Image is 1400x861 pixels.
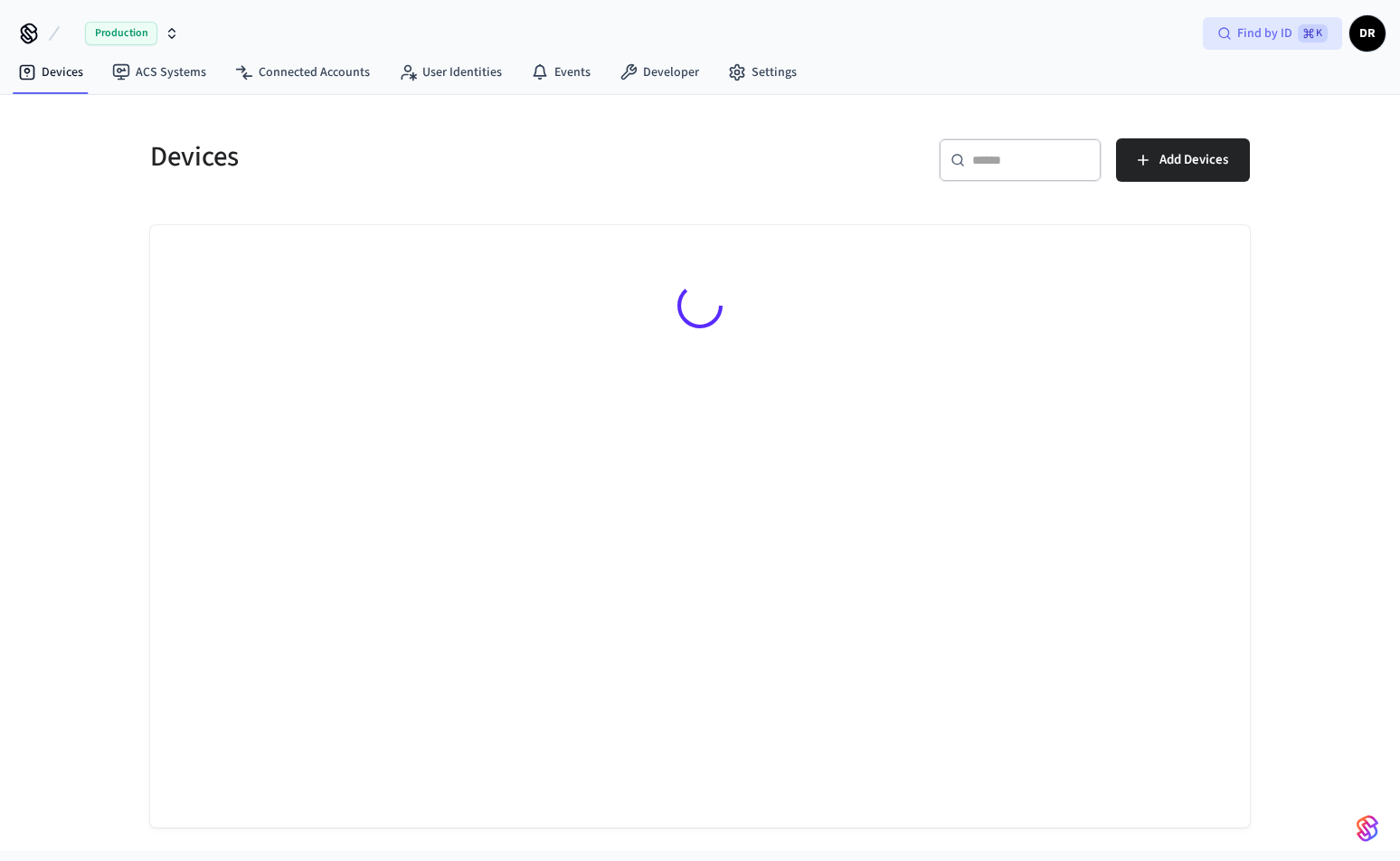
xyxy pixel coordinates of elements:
[1298,24,1328,43] span: ⌘ K
[1237,24,1292,43] span: Find by ID
[384,56,516,89] a: User Identities
[1116,138,1250,182] button: Add Devices
[1351,17,1384,50] span: DR
[85,22,157,45] span: Production
[4,56,98,89] a: Devices
[516,56,605,89] a: Events
[1203,17,1342,50] div: Find by ID⌘ K
[605,56,714,89] a: Developer
[150,138,689,175] h5: Devices
[1357,814,1378,843] img: SeamLogoGradient.69752ec5.svg
[1159,148,1228,172] span: Add Devices
[1349,15,1386,52] button: DR
[221,56,384,89] a: Connected Accounts
[714,56,811,89] a: Settings
[98,56,221,89] a: ACS Systems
